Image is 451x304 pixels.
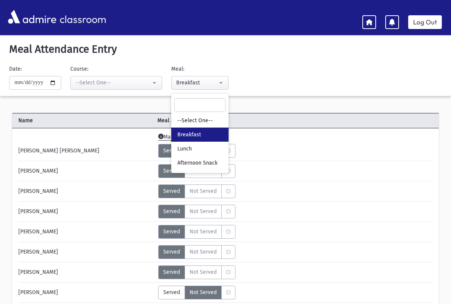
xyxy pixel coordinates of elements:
[163,167,180,175] span: Served
[190,288,217,296] span: Not Served
[6,43,445,56] h5: Meal Attendance Entry
[18,167,58,175] span: [PERSON_NAME]
[177,131,201,139] span: Breakfast
[158,164,235,178] div: MeaStatus
[58,7,106,27] span: classroom
[18,248,58,256] span: [PERSON_NAME]
[18,228,58,236] span: [PERSON_NAME]
[174,98,226,112] input: Search
[190,228,217,236] span: Not Served
[158,205,235,218] div: MeaStatus
[408,15,442,29] a: Log Out
[190,207,217,215] span: Not Served
[154,116,403,125] span: Meal Attendance
[18,268,58,276] span: [PERSON_NAME]
[70,76,162,90] button: --Select One--
[163,207,180,215] span: Served
[158,286,235,299] div: MeaStatus
[163,187,180,195] span: Served
[18,147,99,155] span: [PERSON_NAME] [PERSON_NAME]
[158,225,235,239] div: MeaStatus
[70,65,88,73] label: Course:
[18,207,58,215] span: [PERSON_NAME]
[12,116,154,125] span: Name
[171,76,229,90] button: Breakfast
[75,79,151,87] div: --Select One--
[163,288,180,296] span: Served
[190,187,217,195] span: Not Served
[158,144,235,158] div: MeaStatus
[158,184,235,198] div: MeaStatus
[190,268,217,276] span: Not Served
[163,268,180,276] span: Served
[190,248,217,256] span: Not Served
[177,145,192,153] span: Lunch
[171,65,184,73] label: Meal:
[163,147,180,155] span: Served
[176,79,217,87] div: Breakfast
[18,187,58,195] span: [PERSON_NAME]
[163,248,180,256] span: Served
[6,8,58,26] img: AdmirePro
[163,228,180,236] span: Served
[177,117,213,125] span: --Select One--
[158,245,235,259] div: MeaStatus
[9,65,22,73] label: Date:
[18,288,58,296] span: [PERSON_NAME]
[177,159,217,167] span: Afternoon Snack
[158,265,235,279] div: MeaStatus
[158,134,201,141] span: Mark All Served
